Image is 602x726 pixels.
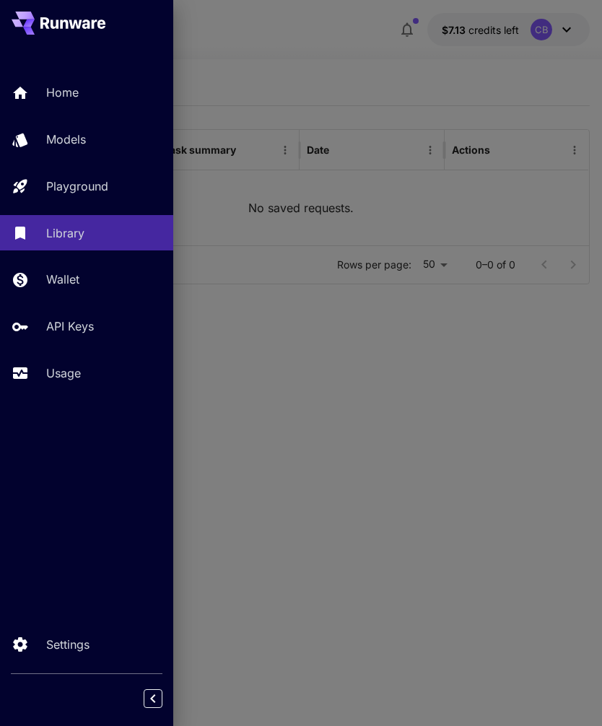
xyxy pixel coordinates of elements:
p: Playground [46,178,108,195]
p: API Keys [46,318,94,335]
p: Library [46,224,84,242]
p: Models [46,131,86,148]
p: Wallet [46,271,79,288]
button: Collapse sidebar [144,689,162,708]
p: Usage [46,364,81,382]
div: Collapse sidebar [154,686,173,712]
p: Settings [46,636,90,653]
p: Home [46,84,79,101]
